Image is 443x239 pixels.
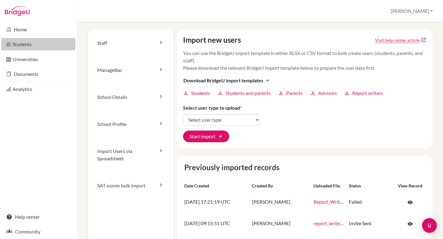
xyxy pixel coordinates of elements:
[310,89,337,97] a: downloadAdvisors
[278,89,303,97] a: downloadParents
[421,37,426,43] a: open_in_new
[1,225,75,238] a: Community
[183,89,427,97] div: Download BridgeU import templatesexpand_less
[1,38,75,50] a: Students
[218,134,223,139] span: arrow_forward
[265,77,271,84] i: expand_less
[249,191,311,213] td: [PERSON_NAME]
[249,180,311,191] th: Created by
[1,211,75,223] a: Help center
[182,162,428,173] caption: Previously imported records
[183,131,229,142] button: Start import
[318,89,337,97] span: Advisors
[388,5,436,17] button: [PERSON_NAME]
[407,200,413,205] span: visibility
[183,76,271,84] button: Download BridgeU import templatesexpand_less
[225,89,271,97] span: Students and parents
[249,213,311,234] td: [PERSON_NAME]
[183,104,242,112] label: Select user type to upload
[346,213,393,234] td: Invite Sent
[87,138,174,172] a: Import Users via Spreadsheet
[182,213,249,234] td: [DATE] 09:15:51 UTC
[183,89,210,97] a: downloadStudents
[401,218,419,229] a: Click to open the record on its current state
[182,191,249,213] td: [DATE] 17:21:19 UTC
[1,83,75,95] a: Analytics
[1,68,75,80] a: Documents
[183,90,189,96] i: download
[346,180,393,191] th: Status
[352,89,383,97] span: Report writers
[191,89,210,97] span: Students
[182,180,249,191] th: Date created
[375,37,420,43] a: Click to open Tracking student registration article in a new tab
[344,90,350,96] i: download
[1,53,75,65] a: Universities
[218,89,271,97] a: downloadStudents and parents
[344,89,383,97] a: downloadReport writers
[183,49,427,72] p: You can use the BridgeU import template in either XLSX or CSV format to bulk create users (studen...
[87,111,174,138] a: School Profile
[1,23,75,36] a: Home
[311,180,347,191] th: Uploaded file
[346,191,393,213] td: Failed
[401,196,419,208] a: Click to open the record on its current state
[278,90,284,96] i: download
[218,90,223,96] i: download
[87,29,174,57] a: Staff
[310,90,316,96] i: download
[422,218,437,233] div: Open Intercom Messenger
[5,6,30,16] img: Bridge-U
[183,36,241,45] h4: Import new users
[87,84,174,111] a: School Details
[286,89,303,97] span: Parents
[393,180,428,191] th: View record
[313,199,394,205] a: Report_Writer_Template_jabxjkas.xlsx
[87,172,174,199] a: SAT scores bulk import
[87,57,174,84] a: ManageBac
[407,221,413,227] span: visibility
[183,77,263,84] span: Download BridgeU import templates
[313,220,353,226] a: report_writers.xlsx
